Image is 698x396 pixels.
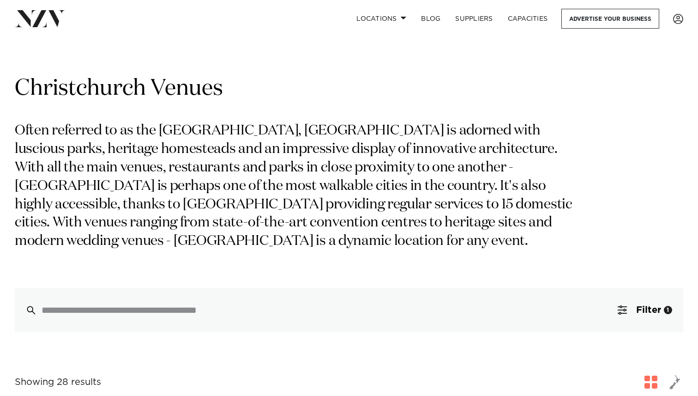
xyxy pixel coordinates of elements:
[607,288,683,332] button: Filter1
[349,9,414,29] a: Locations
[561,9,659,29] a: Advertise your business
[636,305,661,315] span: Filter
[664,306,672,314] div: 1
[15,122,585,251] p: Often referred to as the [GEOGRAPHIC_DATA], [GEOGRAPHIC_DATA] is adorned with luscious parks, her...
[15,10,65,27] img: nzv-logo.png
[15,375,101,390] div: Showing 28 results
[500,9,555,29] a: Capacities
[15,74,683,104] h1: Christchurch Venues
[448,9,500,29] a: SUPPLIERS
[414,9,448,29] a: BLOG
